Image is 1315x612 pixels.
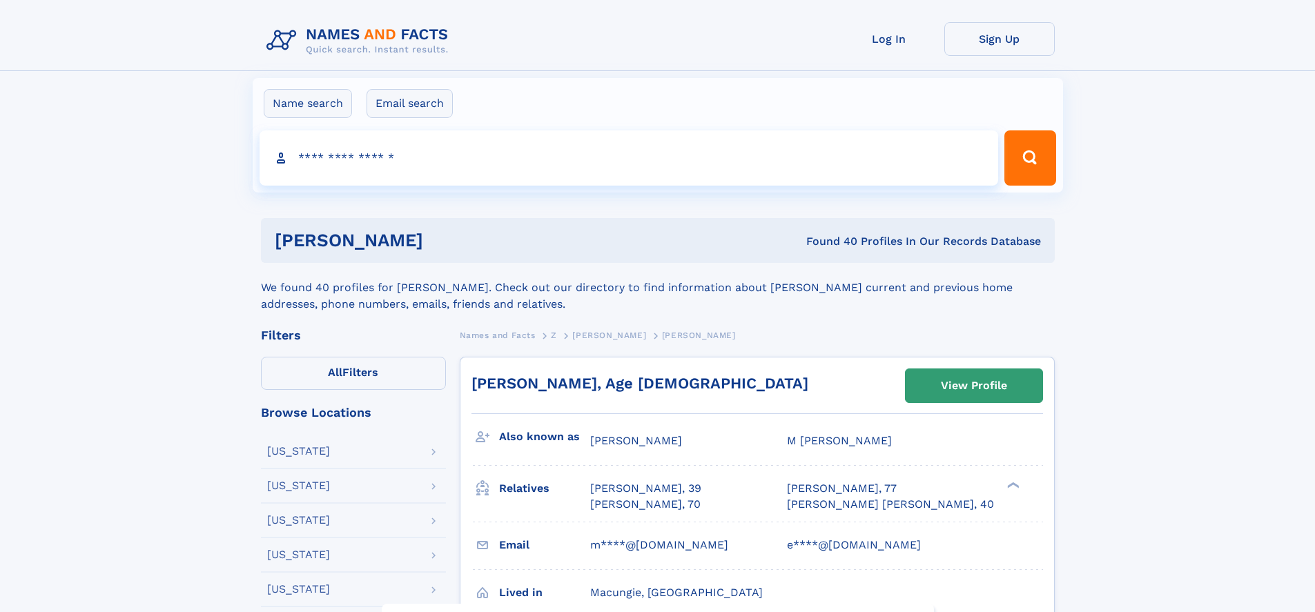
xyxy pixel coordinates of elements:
[499,581,590,604] h3: Lived in
[328,366,342,379] span: All
[590,434,682,447] span: [PERSON_NAME]
[572,326,646,344] a: [PERSON_NAME]
[787,434,892,447] span: M [PERSON_NAME]
[264,89,352,118] label: Name search
[261,22,460,59] img: Logo Names and Facts
[551,326,557,344] a: Z
[906,369,1042,402] a: View Profile
[499,533,590,557] h3: Email
[551,330,557,340] span: Z
[261,357,446,390] label: Filters
[590,586,763,599] span: Macungie, [GEOGRAPHIC_DATA]
[1004,481,1020,490] div: ❯
[834,22,944,56] a: Log In
[499,477,590,500] h3: Relatives
[787,481,897,496] a: [PERSON_NAME], 77
[590,481,701,496] a: [PERSON_NAME], 39
[614,234,1041,249] div: Found 40 Profiles In Our Records Database
[941,370,1007,402] div: View Profile
[944,22,1055,56] a: Sign Up
[367,89,453,118] label: Email search
[261,406,446,419] div: Browse Locations
[260,130,999,186] input: search input
[1004,130,1055,186] button: Search Button
[261,263,1055,313] div: We found 40 profiles for [PERSON_NAME]. Check out our directory to find information about [PERSON...
[460,326,536,344] a: Names and Facts
[662,330,736,340] span: [PERSON_NAME]
[499,425,590,448] h3: Also known as
[275,232,615,249] h1: [PERSON_NAME]
[267,515,330,526] div: [US_STATE]
[267,480,330,491] div: [US_STATE]
[267,584,330,595] div: [US_STATE]
[267,549,330,560] div: [US_STATE]
[590,497,701,512] a: [PERSON_NAME], 70
[267,446,330,457] div: [US_STATE]
[787,497,994,512] a: [PERSON_NAME] [PERSON_NAME], 40
[572,330,646,340] span: [PERSON_NAME]
[471,375,808,392] a: [PERSON_NAME], Age [DEMOGRAPHIC_DATA]
[261,329,446,342] div: Filters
